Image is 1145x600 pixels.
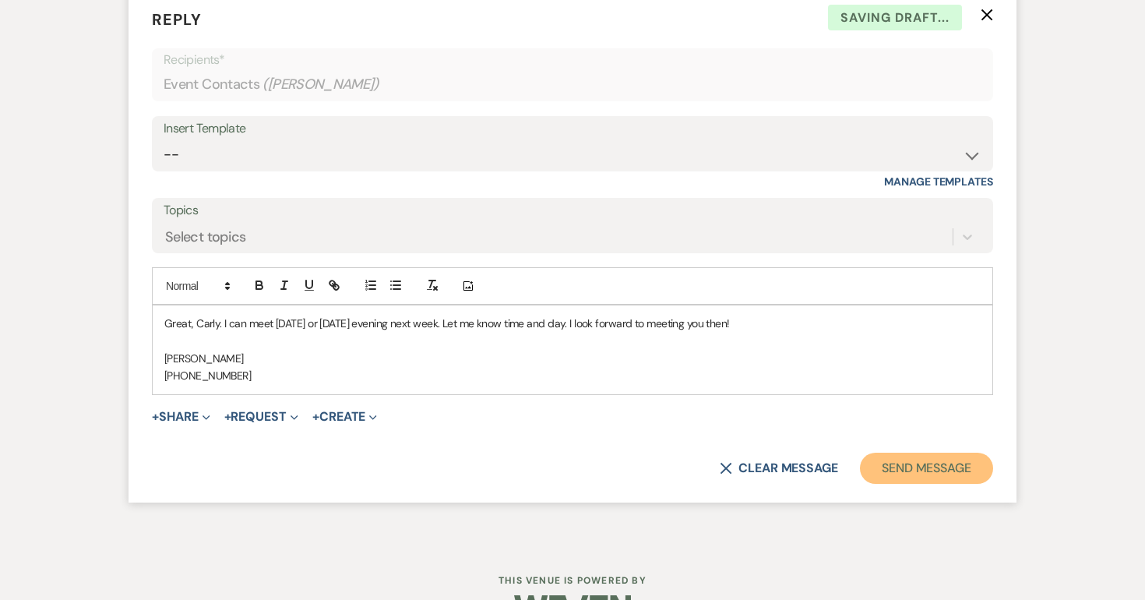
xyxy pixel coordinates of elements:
span: + [224,411,231,423]
p: [PHONE_NUMBER] [164,367,981,384]
span: ( [PERSON_NAME] ) [262,74,379,95]
span: Saving draft... [828,5,962,31]
a: Manage Templates [884,175,993,189]
span: Reply [152,9,202,30]
button: Send Message [860,453,993,484]
span: + [152,411,159,423]
p: Great, Carly. I can meet [DATE] or [DATE] evening next week. Let me know time and day. I look for... [164,315,981,332]
button: Share [152,411,210,423]
button: Clear message [720,462,838,475]
span: + [312,411,319,423]
button: Create [312,411,377,423]
p: [PERSON_NAME] [164,350,981,367]
div: Select topics [165,227,246,248]
p: Recipients* [164,50,981,70]
div: Event Contacts [164,69,981,100]
div: Insert Template [164,118,981,140]
label: Topics [164,199,981,222]
button: Request [224,411,298,423]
